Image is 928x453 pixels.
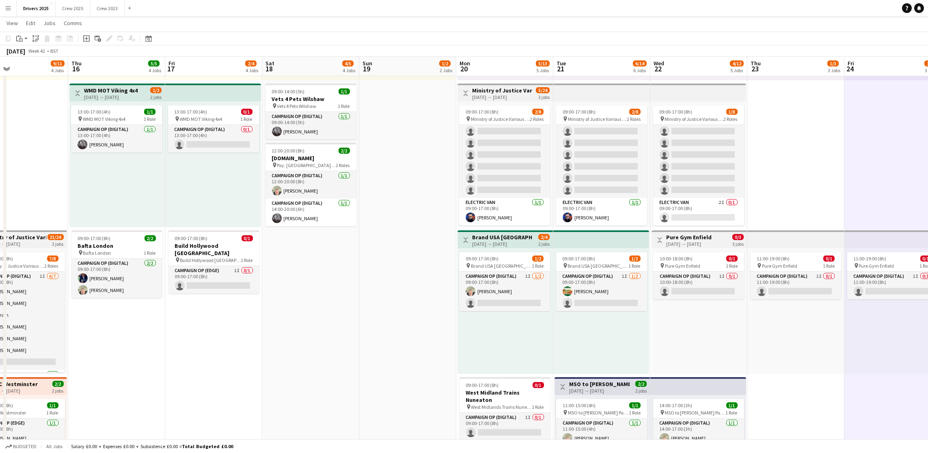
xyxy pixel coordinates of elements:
[26,19,35,27] span: Edit
[90,0,125,16] button: Crew 2023
[60,18,85,28] a: Comms
[27,48,47,54] span: Week 42
[3,18,21,28] a: View
[56,0,90,16] button: Crew 2025
[50,48,58,54] div: BST
[4,442,38,451] button: Budgeted
[43,19,56,27] span: Jobs
[6,47,25,55] div: [DATE]
[13,444,37,449] span: Budgeted
[64,19,82,27] span: Comms
[45,443,64,449] span: All jobs
[17,0,56,16] button: Drivers 2025
[182,443,233,449] span: Total Budgeted £0.00
[40,18,59,28] a: Jobs
[6,19,18,27] span: View
[71,443,233,449] div: Salary £0.00 + Expenses £0.00 + Subsistence £0.00 =
[23,18,39,28] a: Edit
